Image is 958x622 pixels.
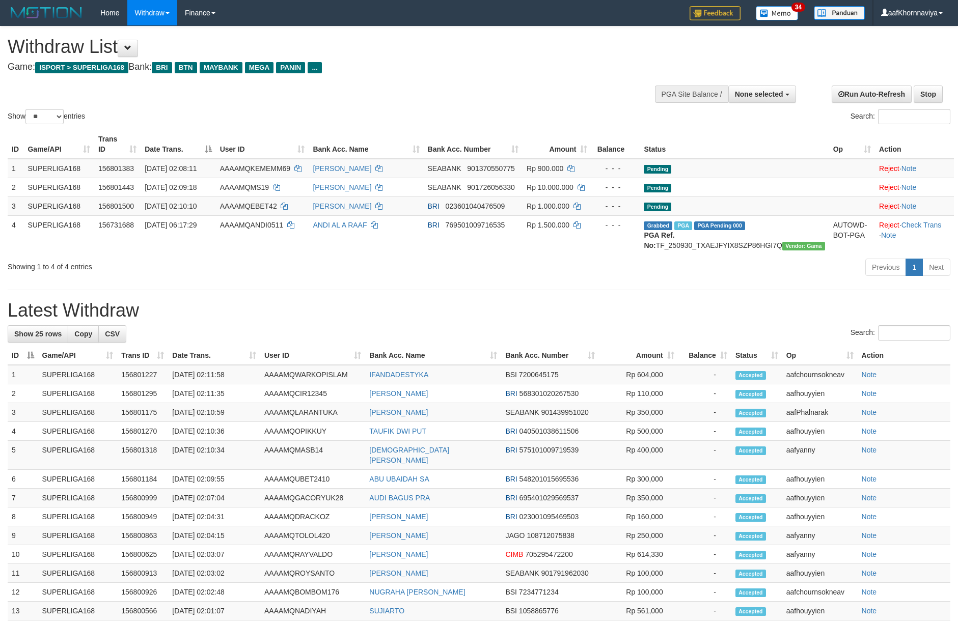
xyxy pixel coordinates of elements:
td: SUPERLIGA168 [38,526,118,545]
span: Accepted [735,588,766,597]
th: Game/API: activate to sort column ascending [38,346,118,365]
span: CIMB [505,550,523,558]
a: IFANDADESTYKA [369,371,428,379]
td: 5 [8,441,38,470]
td: Rp 400,000 [599,441,678,470]
span: CSV [105,330,120,338]
td: 8 [8,507,38,526]
td: [DATE] 02:01:07 [168,602,260,620]
img: panduan.png [814,6,865,20]
td: - [678,564,731,583]
a: [PERSON_NAME] [369,389,428,398]
td: [DATE] 02:02:48 [168,583,260,602]
td: 10 [8,545,38,564]
th: Status: activate to sort column ascending [731,346,782,365]
td: 12 [8,583,38,602]
span: Grabbed [644,221,672,230]
span: Pending [644,184,671,192]
td: AAAAMQCIR12345 [260,384,365,403]
a: AUDI BAGUS PRA [369,494,430,502]
td: AAAAMQWARKOPISLAM [260,365,365,384]
a: Note [901,164,917,173]
td: SUPERLIGA168 [23,215,94,255]
td: AAAAMQBOMBOM176 [260,583,365,602]
td: SUPERLIGA168 [38,403,118,422]
td: [DATE] 02:03:07 [168,545,260,564]
th: ID: activate to sort column descending [8,346,38,365]
td: TF_250930_TXAEJFYIX8SZP86HGI7Q [640,215,829,255]
a: Run Auto-Refresh [832,86,912,103]
td: 156801318 [117,441,168,470]
b: PGA Ref. No: [644,231,674,249]
td: 6 [8,470,38,489]
td: AAAAMQLARANTUKA [260,403,365,422]
span: Copy 901791962030 to clipboard [541,569,588,577]
span: 34 [791,3,805,12]
span: Accepted [735,446,766,455]
td: SUPERLIGA168 [38,545,118,564]
span: Accepted [735,409,766,417]
a: CSV [98,325,126,343]
td: AAAAMQROYSANTO [260,564,365,583]
span: Rp 900.000 [527,164,563,173]
span: Pending [644,165,671,174]
a: Note [862,513,877,521]
span: Copy 901439951020 to clipboard [541,408,588,416]
span: Copy 1058865776 to clipboard [519,607,559,615]
td: aafhouyyien [782,422,858,441]
td: Rp 110,000 [599,384,678,403]
span: Copy 7200645175 to clipboard [519,371,559,379]
td: aafhouyyien [782,470,858,489]
td: 1 [8,365,38,384]
td: SUPERLIGA168 [38,602,118,620]
h1: Withdraw List [8,37,628,57]
td: aafchournsokneav [782,365,858,384]
td: [DATE] 02:10:36 [168,422,260,441]
span: BSI [505,607,517,615]
span: BSI [505,588,517,596]
a: [PERSON_NAME] [369,550,428,558]
td: SUPERLIGA168 [38,564,118,583]
span: Accepted [735,494,766,503]
td: aafyanny [782,545,858,564]
a: [PERSON_NAME] [369,569,428,577]
td: aafyanny [782,526,858,545]
td: aafyanny [782,441,858,470]
td: [DATE] 02:10:59 [168,403,260,422]
span: Copy 769501009716535 to clipboard [446,221,505,229]
span: Copy 695401029569537 to clipboard [519,494,579,502]
a: [PERSON_NAME] [313,183,371,191]
span: 156801383 [98,164,134,173]
a: Reject [879,164,899,173]
td: 7 [8,489,38,507]
td: [DATE] 02:04:15 [168,526,260,545]
td: 156800863 [117,526,168,545]
td: - [678,602,731,620]
span: Rp 1.500.000 [527,221,569,229]
span: [DATE] 02:10:10 [145,202,197,210]
td: SUPERLIGA168 [38,422,118,441]
span: AAAAMQEBET42 [220,202,277,210]
td: SUPERLIGA168 [38,384,118,403]
span: PANIN [276,62,305,73]
a: ANDI AL A RAAF [313,221,367,229]
td: aafchournsokneav [782,583,858,602]
a: Reject [879,183,899,191]
td: [DATE] 02:03:02 [168,564,260,583]
span: BRI [505,475,517,483]
a: [PERSON_NAME] [369,513,428,521]
input: Search: [878,325,950,341]
span: Copy 023001095469503 to clipboard [519,513,579,521]
th: Bank Acc. Number: activate to sort column ascending [501,346,599,365]
div: - - - [595,163,636,174]
span: Accepted [735,428,766,436]
span: ISPORT > SUPERLIGA168 [35,62,128,73]
span: Rp 10.000.000 [527,183,573,191]
a: Note [862,371,877,379]
div: - - - [595,201,636,211]
td: Rp 500,000 [599,422,678,441]
span: Show 25 rows [14,330,62,338]
td: SUPERLIGA168 [38,365,118,384]
td: Rp 250,000 [599,526,678,545]
span: Rp 1.000.000 [527,202,569,210]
